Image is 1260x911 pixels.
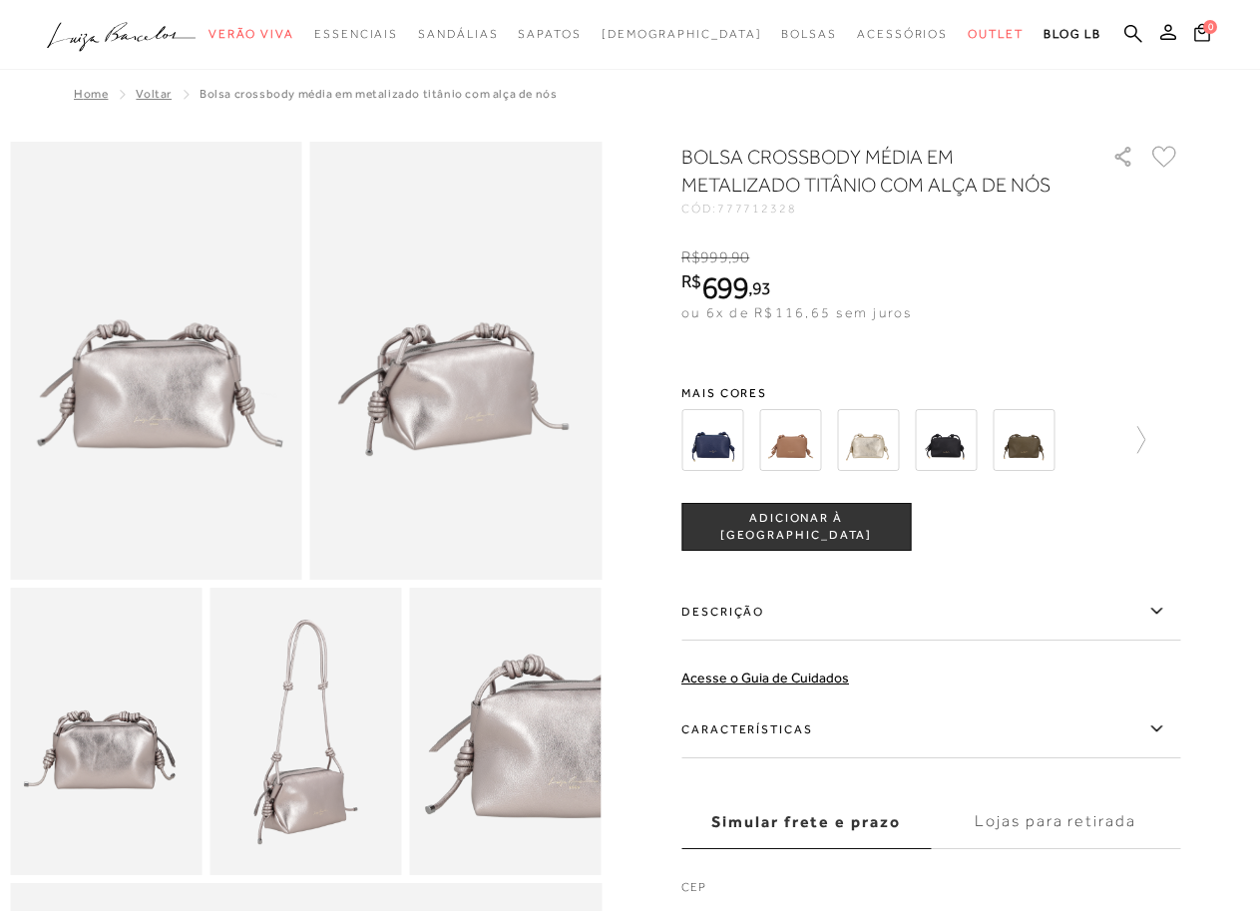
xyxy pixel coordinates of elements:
a: noSubCategoriesText [418,16,498,53]
label: Simular frete e prazo [681,795,931,849]
img: image [10,588,202,875]
img: BOLSA CROSSBODY MÉDIA EM COURO DOURADO COM ALÇA DE NÓS [837,409,899,471]
span: 999 [700,248,727,266]
a: noSubCategoriesText [857,16,948,53]
i: R$ [681,248,700,266]
img: image [210,588,401,875]
img: BOLSA CROSSBODY MÉDIA EM COURO DOURADO COM ALÇA DE NÓS [759,409,821,471]
span: Acessórios [857,27,948,41]
img: image [10,142,302,580]
a: noSubCategoriesText [518,16,581,53]
div: CÓD: [681,203,1080,215]
a: noSubCategoriesText [968,16,1024,53]
span: Essenciais [314,27,398,41]
a: noSubCategoriesText [781,16,837,53]
i: , [728,248,750,266]
i: R$ [681,272,701,290]
span: [DEMOGRAPHIC_DATA] [602,27,762,41]
span: ADICIONAR À [GEOGRAPHIC_DATA] [682,510,910,545]
span: Mais cores [681,387,1180,399]
h1: BOLSA CROSSBODY MÉDIA EM METALIZADO TITÂNIO COM ALÇA DE NÓS [681,143,1055,199]
a: Home [74,87,108,101]
img: image [410,588,602,875]
img: image [310,142,603,580]
img: BOLSA CROSSBODY MÉDIA EM COURO AZUL ATLÂNTICO COM ALÇA DE NÓS [681,409,743,471]
a: noSubCategoriesText [209,16,294,53]
span: ou 6x de R$116,65 sem juros [681,304,912,320]
label: Descrição [681,583,1180,641]
a: noSubCategoriesText [314,16,398,53]
button: ADICIONAR À [GEOGRAPHIC_DATA] [681,503,911,551]
span: 90 [731,248,749,266]
label: CEP [681,878,1180,906]
span: 93 [752,277,771,298]
a: Acesse o Guia de Cuidados [681,670,849,685]
label: Lojas para retirada [931,795,1180,849]
span: Bolsas [781,27,837,41]
i: , [748,279,771,297]
label: Características [681,700,1180,758]
span: Verão Viva [209,27,294,41]
span: 699 [701,269,748,305]
span: 777712328 [717,202,797,216]
span: BLOG LB [1044,27,1101,41]
span: Sapatos [518,27,581,41]
span: Outlet [968,27,1024,41]
a: Voltar [136,87,172,101]
span: Sandálias [418,27,498,41]
a: BLOG LB [1044,16,1101,53]
img: BOLSA CROSSBODY MÉDIA EM COURO PRETO COM ALÇA DE NÓS [915,409,977,471]
span: 0 [1203,20,1217,34]
button: 0 [1188,22,1216,49]
img: BOLSA CROSSBODY MÉDIA EM COURO VERDE TOMILHO COM ALÇA DE NÓS [993,409,1054,471]
span: BOLSA CROSSBODY MÉDIA EM METALIZADO TITÂNIO COM ALÇA DE NÓS [200,87,557,101]
a: noSubCategoriesText [602,16,762,53]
